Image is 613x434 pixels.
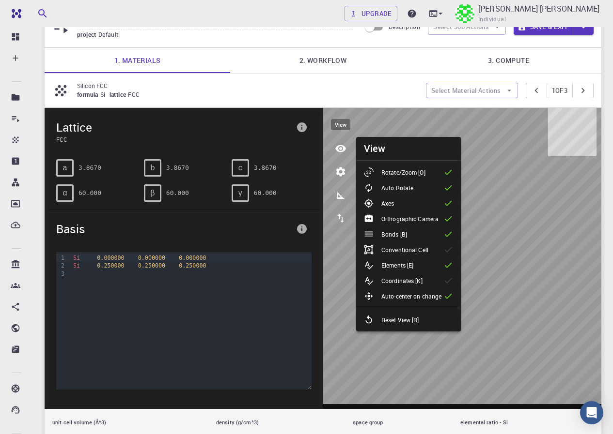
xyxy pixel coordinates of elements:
[28,177,29,188] p: Workflows
[381,245,428,254] p: Conventional Cell
[73,254,80,261] span: Si
[455,4,474,23] img: Wilmer Gaspar Espinoza Castillo
[292,118,312,137] button: info
[97,262,124,269] span: 0.250000
[128,90,143,98] span: FCC
[28,31,29,43] p: Dashboard
[56,270,66,278] div: 3
[63,189,67,197] span: α
[381,261,413,269] p: Elements [E]
[28,134,29,146] p: Materials
[56,221,292,237] span: Basis
[381,276,423,285] p: Coordinates [K]
[98,30,123,38] span: Default
[28,322,29,334] p: Shared publicly
[56,254,66,262] div: 1
[28,344,29,355] p: Shared externally
[138,254,165,261] span: 0.000000
[150,189,155,197] span: β
[292,219,312,239] button: info
[166,184,189,201] pre: 60.000
[389,23,420,30] span: Description
[254,184,277,201] pre: 60.000
[526,83,594,98] div: pager
[28,383,29,394] p: Documentation
[179,254,206,261] span: 0.000000
[426,83,518,98] button: Select Material Actions
[79,184,101,201] pre: 60.000
[381,168,425,177] p: Rotate/Zoom [O]
[56,262,66,269] div: 2
[478,15,506,24] span: Individual
[150,164,155,172] span: b
[345,6,397,21] a: Upgrade
[381,292,441,300] p: Auto-center on change
[100,90,110,98] span: Si
[63,164,67,172] span: a
[28,198,29,210] p: Dropbox
[138,262,165,269] span: 0.250000
[28,91,29,103] p: Projects
[77,90,100,98] span: formula
[28,155,29,167] p: Properties
[28,280,29,291] p: Accounts
[230,48,416,73] a: 2. Workflow
[56,135,292,144] span: FCC
[580,401,603,424] div: Open Intercom Messenger
[416,48,601,73] a: 3. Compute
[77,81,418,90] p: Silicon FCC
[364,141,386,156] h6: View
[381,183,413,192] p: Auto Rotate
[179,262,206,269] span: 0.250000
[166,159,189,176] pre: 3.8670
[56,120,292,135] span: Lattice
[254,159,277,176] pre: 3.8670
[238,164,242,172] span: c
[77,30,98,38] span: project
[19,7,54,15] span: Soporte
[8,9,21,18] img: logo
[79,159,101,176] pre: 3.8670
[28,219,29,231] p: External Uploads
[28,301,29,313] p: Shared with me
[478,3,599,15] p: [PERSON_NAME] [PERSON_NAME]
[28,113,29,124] p: Jobs
[238,189,242,197] span: γ
[381,230,407,239] p: Bonds [B]
[381,199,394,208] p: Axes
[547,83,573,98] button: 1of3
[97,254,124,261] span: 0.000000
[73,262,80,269] span: Si
[381,315,419,324] p: Reset View [R]
[381,214,439,223] p: Orthographic Camera
[45,48,230,73] a: 1. Materials
[110,90,128,98] span: lattice
[28,404,29,416] p: Contact Support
